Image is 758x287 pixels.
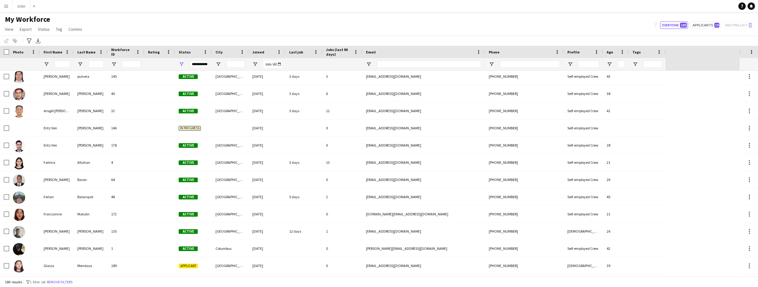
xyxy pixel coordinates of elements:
[564,188,603,205] div: Self-employed Crew
[216,50,223,54] span: City
[366,50,376,54] span: Email
[13,243,25,255] img: Garima Sajwan
[35,25,52,33] a: Status
[107,102,144,119] div: 32
[322,154,362,171] div: 13
[179,195,198,199] span: Active
[362,137,485,154] div: [EMAIL_ADDRESS][DOMAIN_NAME]
[179,246,198,251] span: Active
[362,257,485,274] div: [EMAIL_ADDRESS][DOMAIN_NAME]
[680,23,687,28] span: 180
[564,137,603,154] div: Self-employed Crew
[485,240,564,257] div: [PHONE_NUMBER]
[212,240,249,257] div: Columbus
[362,240,485,257] div: [PERSON_NAME][EMAIL_ADDRESS][DOMAIN_NAME]
[366,61,371,67] button: Open Filter Menu
[212,257,249,274] div: [GEOGRAPHIC_DATA]
[74,188,107,205] div: Balanquit
[13,0,30,12] button: DISH
[289,50,303,54] span: Last job
[179,126,201,131] span: In progress
[249,171,286,188] div: [DATE]
[40,240,74,257] div: [PERSON_NAME]
[40,68,74,85] div: [PERSON_NAME]
[74,154,107,171] div: Altahan
[603,154,629,171] div: 21
[564,68,603,85] div: Self-employed Crew
[74,206,107,222] div: Matulin
[13,157,25,169] img: Fatima Altahan
[564,206,603,222] div: Self-employed Crew
[111,47,133,57] span: Workforce ID
[212,171,249,188] div: [GEOGRAPHIC_DATA]
[179,229,198,234] span: Active
[20,26,32,32] span: Export
[564,223,603,240] div: [DEMOGRAPHIC_DATA] Employees
[322,85,362,102] div: 6
[212,102,249,119] div: [GEOGRAPHIC_DATA]
[40,154,74,171] div: Fatima
[322,120,362,136] div: 0
[632,61,638,67] button: Open Filter Menu
[286,188,322,205] div: 5 days
[13,88,25,100] img: eric john santos
[485,206,564,222] div: [PHONE_NUMBER]
[603,223,629,240] div: 26
[5,15,50,24] span: My Workforce
[485,102,564,119] div: [PHONE_NUMBER]
[148,50,160,54] span: Rating
[603,257,629,274] div: 39
[56,26,62,32] span: Tag
[40,188,74,205] div: Ferlan
[212,154,249,171] div: [GEOGRAPHIC_DATA]
[326,47,351,57] span: Jobs (last 90 days)
[179,178,198,182] span: Active
[122,61,141,68] input: Workforce ID Filter Input
[322,102,362,119] div: 12
[212,206,249,222] div: [GEOGRAPHIC_DATA]
[322,137,362,154] div: 0
[34,37,42,45] app-action-btn: Export XLSX
[107,257,144,274] div: 189
[179,109,198,113] span: Active
[74,85,107,102] div: [PERSON_NAME]
[564,171,603,188] div: Self-employed Crew
[46,279,74,285] button: Remove filters
[362,154,485,171] div: [EMAIL_ADDRESS][DOMAIN_NAME]
[74,223,107,240] div: [PERSON_NAME]
[286,223,322,240] div: 12 days
[603,85,629,102] div: 38
[485,68,564,85] div: [PHONE_NUMBER]
[322,68,362,85] div: 3
[714,23,719,28] span: 19
[68,26,82,32] span: Comms
[564,120,603,136] div: Self-employed Crew
[40,137,74,154] div: Eritz Ven
[13,226,25,238] img: FRIMPONG GABRIEL
[111,61,117,67] button: Open Filter Menu
[485,171,564,188] div: [PHONE_NUMBER]
[564,240,603,257] div: Self-employed Crew
[107,240,144,257] div: 1
[40,206,74,222] div: Franzzinne
[212,68,249,85] div: [GEOGRAPHIC_DATA]
[362,171,485,188] div: [EMAIL_ADDRESS][DOMAIN_NAME]
[249,68,286,85] div: [DATE]
[632,50,641,54] span: Tags
[13,50,23,54] span: Photo
[2,25,16,33] a: View
[362,120,485,136] div: [EMAIL_ADDRESS][DOMAIN_NAME]
[179,50,191,54] span: Status
[107,85,144,102] div: 40
[249,240,286,257] div: [DATE]
[362,188,485,205] div: [EMAIL_ADDRESS][DOMAIN_NAME]
[252,50,264,54] span: Joined
[179,212,198,217] span: Active
[603,68,629,85] div: 43
[603,188,629,205] div: 45
[107,206,144,222] div: 172
[107,188,144,205] div: 48
[107,223,144,240] div: 135
[249,120,286,136] div: [DATE]
[216,61,221,67] button: Open Filter Menu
